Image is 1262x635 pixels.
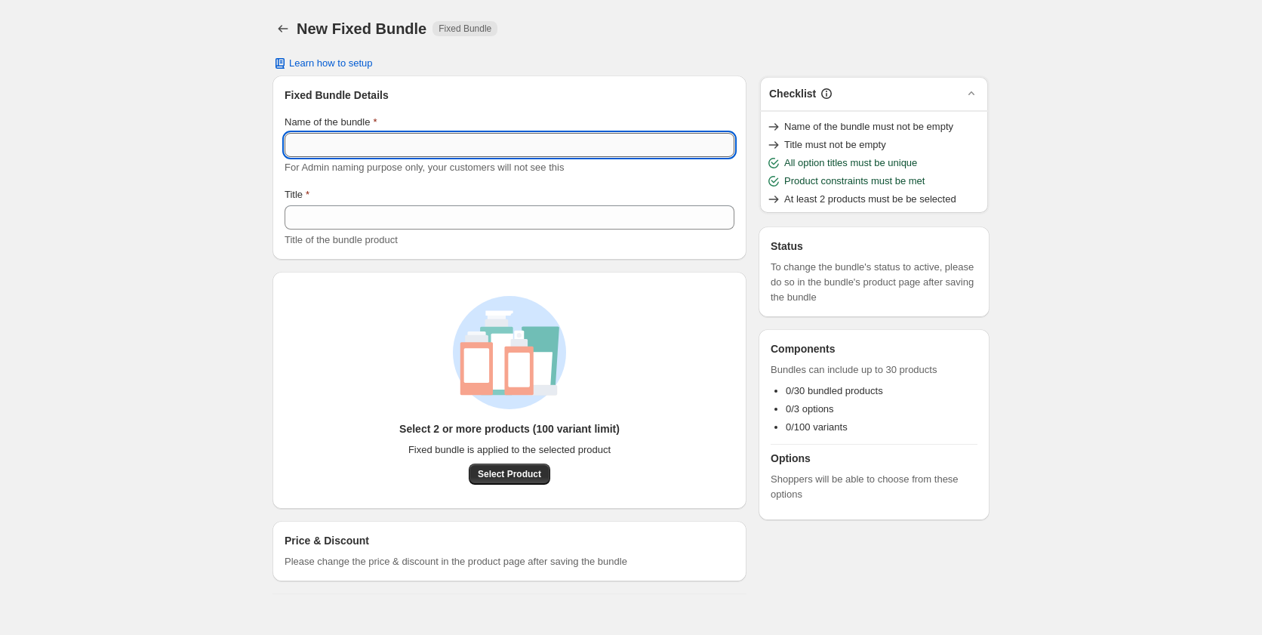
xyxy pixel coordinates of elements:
[771,362,977,378] span: Bundles can include up to 30 products
[771,260,977,305] span: To change the bundle's status to active, please do so in the bundle's product page after saving t...
[786,421,848,433] span: 0/100 variants
[272,18,294,39] button: Back
[771,451,977,466] h3: Options
[771,239,977,254] h3: Status
[285,234,398,245] span: Title of the bundle product
[285,533,369,548] h3: Price & Discount
[285,554,627,569] span: Please change the price & discount in the product page after saving the bundle
[784,174,925,189] span: Product constraints must be met
[784,137,886,153] span: Title must not be empty
[285,187,309,202] label: Title
[784,192,956,207] span: At least 2 products must be be selected
[786,385,883,396] span: 0/30 bundled products
[289,57,373,69] span: Learn how to setup
[297,20,426,38] h1: New Fixed Bundle
[469,464,550,485] button: Select Product
[769,86,816,101] h3: Checklist
[439,23,491,35] span: Fixed Bundle
[263,53,382,74] button: Learn how to setup
[285,88,734,103] h3: Fixed Bundle Details
[771,341,836,356] h3: Components
[784,156,917,171] span: All option titles must be unique
[771,472,977,502] span: Shoppers will be able to choose from these options
[478,468,541,480] span: Select Product
[285,115,377,130] label: Name of the bundle
[784,119,953,134] span: Name of the bundle must not be empty
[786,403,834,415] span: 0/3 options
[399,421,620,436] h3: Select 2 or more products (100 variant limit)
[408,442,611,458] span: Fixed bundle is applied to the selected product
[285,162,564,173] span: For Admin naming purpose only, your customers will not see this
